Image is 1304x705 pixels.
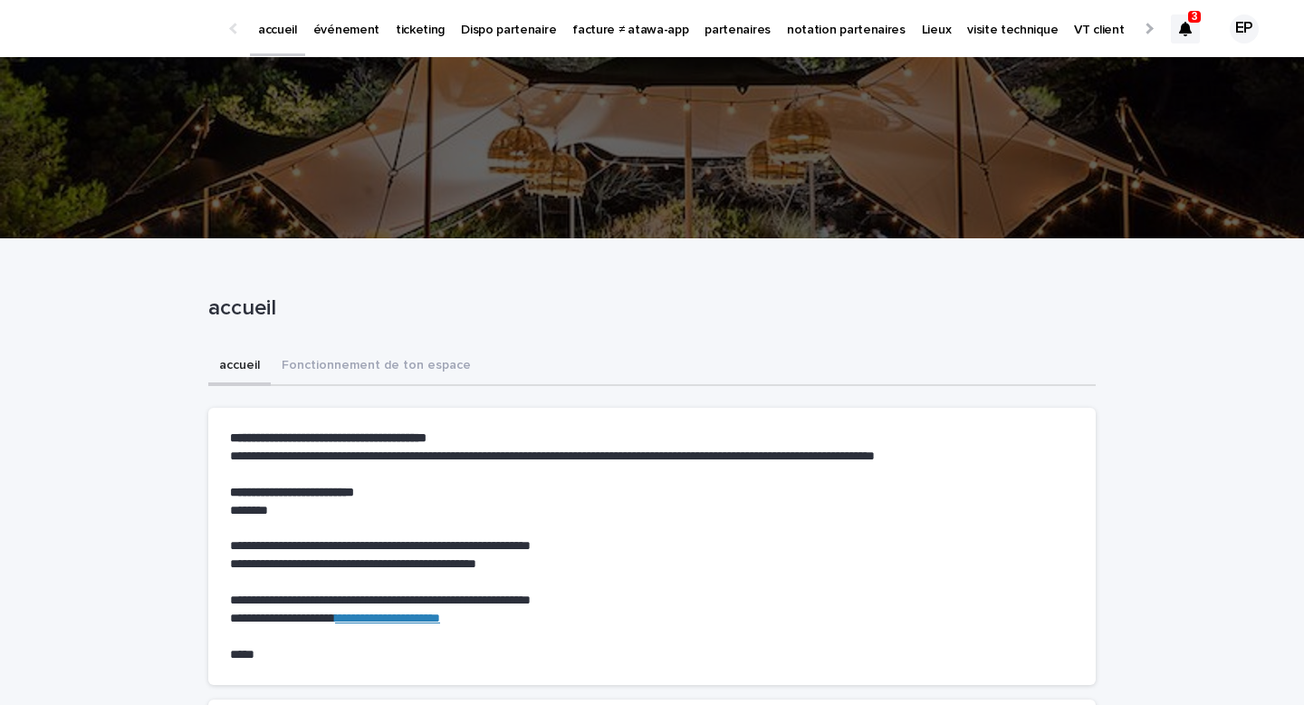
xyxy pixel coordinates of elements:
[208,348,271,386] button: accueil
[36,11,212,47] img: Ls34BcGeRexTGTNfXpUC
[1230,14,1259,43] div: EP
[208,295,1088,322] p: accueil
[1192,10,1198,23] p: 3
[1171,14,1200,43] div: 3
[271,348,482,386] button: Fonctionnement de ton espace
